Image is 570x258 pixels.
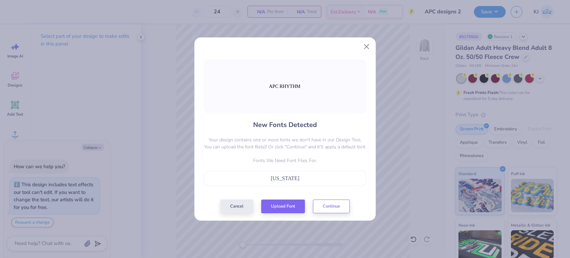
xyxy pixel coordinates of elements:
button: Close [360,40,373,53]
h4: New Fonts Detected [253,120,317,130]
p: Fonts We Need Font Files For: [204,157,366,164]
p: Your design contains one or more fonts we don't have in our Design Tool. You can upload the font ... [204,136,366,150]
button: Cancel [220,200,253,213]
button: Continue [313,200,350,213]
button: Upload Font [261,200,305,213]
span: [US_STATE] [271,175,300,181]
